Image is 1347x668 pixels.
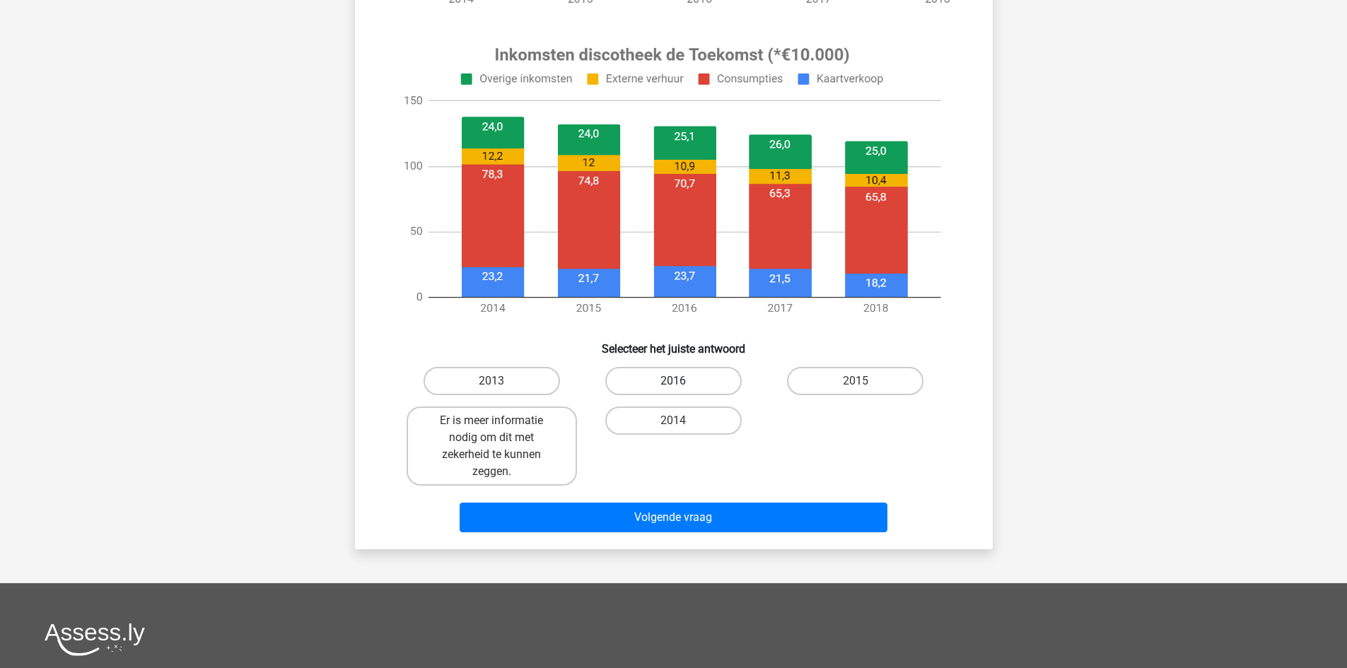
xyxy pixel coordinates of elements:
label: 2013 [424,367,560,395]
label: Er is meer informatie nodig om dit met zekerheid te kunnen zeggen. [407,406,577,486]
label: 2014 [605,406,742,435]
img: Assessly logo [45,623,145,656]
h6: Selecteer het juiste antwoord [378,331,970,356]
label: 2015 [787,367,923,395]
button: Volgende vraag [460,503,887,532]
label: 2016 [605,367,742,395]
